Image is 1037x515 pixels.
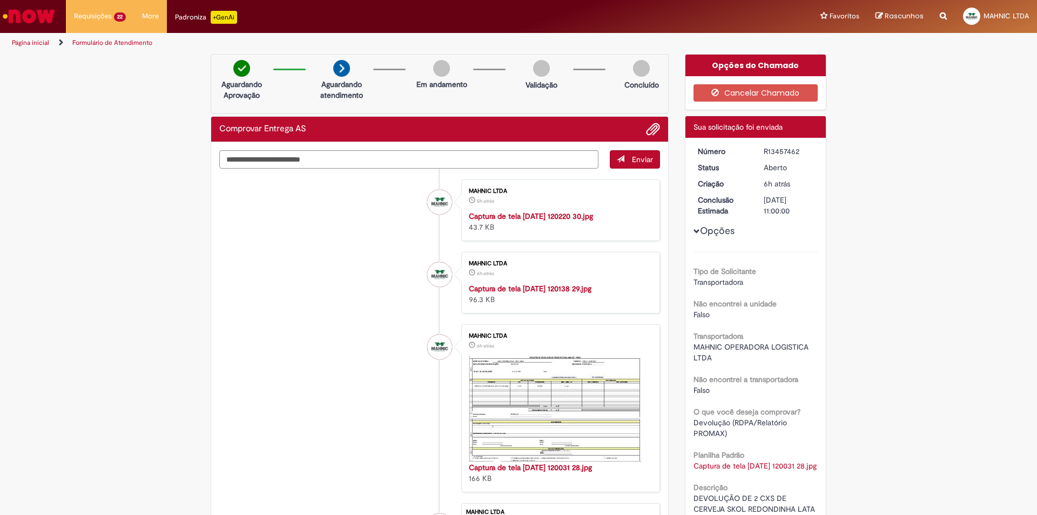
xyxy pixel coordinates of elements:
div: [DATE] 11:00:00 [764,195,814,216]
dt: Conclusão Estimada [690,195,756,216]
p: Aguardando Aprovação [216,79,268,101]
div: MAHNIC LTDA [427,262,452,287]
dt: Criação [690,178,756,189]
div: MAHNIC LTDA [469,260,649,267]
img: img-circle-grey.png [633,60,650,77]
span: Requisições [74,11,112,22]
a: Formulário de Atendimento [72,38,152,47]
div: 166 KB [469,462,649,484]
time: 28/08/2025 12:01:49 [477,270,494,277]
div: MAHNIC LTDA [469,188,649,195]
time: 28/08/2025 12:01:53 [764,179,790,189]
img: img-circle-grey.png [433,60,450,77]
span: 22 [114,12,126,22]
button: Enviar [610,150,660,169]
span: 6h atrás [477,270,494,277]
b: Tipo de Solicitante [693,266,756,276]
b: Transportadora [693,331,743,341]
span: Favoritos [830,11,859,22]
span: Sua solicitação foi enviada [693,122,783,132]
a: Rascunhos [876,11,924,22]
div: Padroniza [175,11,237,24]
div: MAHNIC LTDA [427,335,452,359]
div: Opções do Chamado [685,55,826,76]
p: +GenAi [211,11,237,24]
img: arrow-next.png [333,60,350,77]
textarea: Digite sua mensagem aqui... [219,150,598,169]
p: Concluído [624,79,659,90]
b: Não encontrei a transportadora [693,374,798,384]
p: Em andamento [416,79,467,90]
span: 6h atrás [764,179,790,189]
span: 5h atrás [477,198,494,204]
div: MAHNIC LTDA [427,190,452,215]
span: Devolução (RDPA/Relatório PROMAX) [693,418,789,438]
div: 96.3 KB [469,283,649,305]
div: MAHNIC LTDA [469,333,649,339]
span: More [142,11,159,22]
span: Enviar [632,155,653,164]
h2: Comprovar Entrega AS Histórico de tíquete [219,124,306,134]
img: ServiceNow [1,5,57,27]
div: R13457462 [764,146,814,157]
b: Descrição [693,483,728,492]
p: Aguardando atendimento [315,79,368,101]
img: img-circle-grey.png [533,60,550,77]
span: Transportadora [693,277,743,287]
div: 43.7 KB [469,211,649,232]
a: Captura de tela [DATE] 120220 30.jpg [469,211,593,221]
div: 28/08/2025 12:01:53 [764,178,814,189]
a: Página inicial [12,38,49,47]
div: Aberto [764,162,814,173]
a: Download de Captura de tela 2025-08-28 120031 28.jpg [693,461,817,471]
span: Falso [693,385,710,395]
span: MAHNIC OPERADORA LOGISTICA LTDA [693,342,811,363]
b: O que você deseja comprovar? [693,407,800,417]
img: check-circle-green.png [233,60,250,77]
span: Falso [693,310,710,319]
button: Adicionar anexos [646,122,660,136]
ul: Trilhas de página [8,33,683,53]
b: Planilha Padrão [693,450,744,460]
b: Não encontrei a unidade [693,299,777,309]
p: Validação [526,79,557,90]
dt: Número [690,146,756,157]
dt: Status [690,162,756,173]
button: Cancelar Chamado [693,84,818,102]
span: Rascunhos [885,11,924,21]
span: MAHNIC LTDA [984,11,1029,21]
a: Captura de tela [DATE] 120138 29.jpg [469,284,591,293]
a: Captura de tela [DATE] 120031 28.jpg [469,463,592,472]
span: 6h atrás [477,343,494,349]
